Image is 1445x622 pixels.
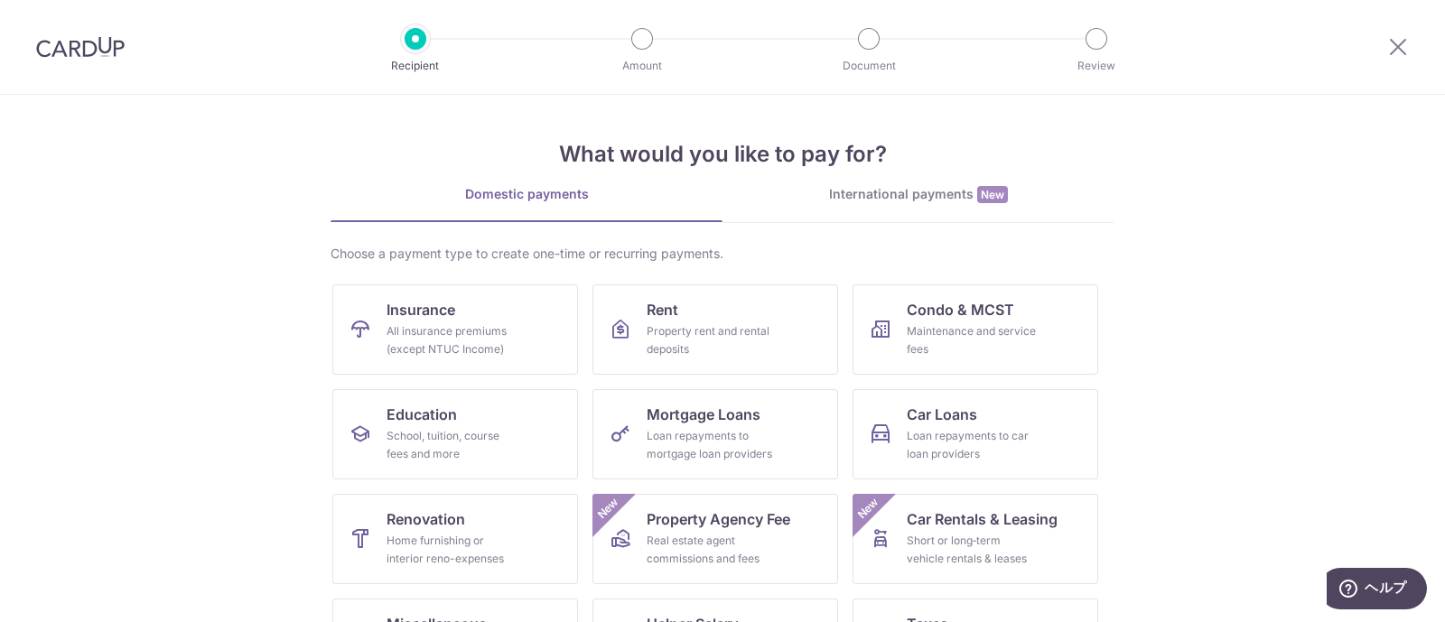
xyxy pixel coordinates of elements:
[853,284,1098,375] a: Condo & MCSTMaintenance and service fees
[647,404,760,425] span: Mortgage Loans
[907,532,1037,568] div: Short or long‑term vehicle rentals & leases
[331,245,1114,263] div: Choose a payment type to create one-time or recurring payments.
[722,185,1114,204] div: International payments
[1030,57,1163,75] p: Review
[647,532,777,568] div: Real estate agent commissions and fees
[387,532,517,568] div: Home furnishing or interior reno-expenses
[907,299,1014,320] span: Condo & MCST
[387,404,457,425] span: Education
[647,427,777,463] div: Loan repayments to mortgage loan providers
[332,494,578,584] a: RenovationHome furnishing or interior reno-expenses
[592,389,838,479] a: Mortgage LoansLoan repayments to mortgage loan providers
[349,57,482,75] p: Recipient
[331,138,1114,171] h4: What would you like to pay for?
[387,427,517,463] div: School, tuition, course fees and more
[387,322,517,358] div: All insurance premiums (except NTUC Income)
[647,508,790,530] span: Property Agency Fee
[387,508,465,530] span: Renovation
[853,494,1098,584] a: Car Rentals & LeasingShort or long‑term vehicle rentals & leasesNew
[1327,568,1427,613] iframe: ウィジェットを開いて詳しい情報を確認できます
[332,284,578,375] a: InsuranceAll insurance premiums (except NTUC Income)
[575,57,709,75] p: Amount
[907,322,1037,358] div: Maintenance and service fees
[331,185,722,203] div: Domestic payments
[977,186,1008,203] span: New
[332,389,578,479] a: EducationSchool, tuition, course fees and more
[647,322,777,358] div: Property rent and rental deposits
[592,284,838,375] a: RentProperty rent and rental deposits
[36,36,125,58] img: CardUp
[853,494,883,524] span: New
[593,494,623,524] span: New
[907,427,1037,463] div: Loan repayments to car loan providers
[802,57,936,75] p: Document
[647,299,678,320] span: Rent
[907,508,1058,530] span: Car Rentals & Leasing
[387,299,455,320] span: Insurance
[592,494,838,584] a: Property Agency FeeReal estate agent commissions and feesNew
[907,404,977,425] span: Car Loans
[853,389,1098,479] a: Car LoansLoan repayments to car loan providers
